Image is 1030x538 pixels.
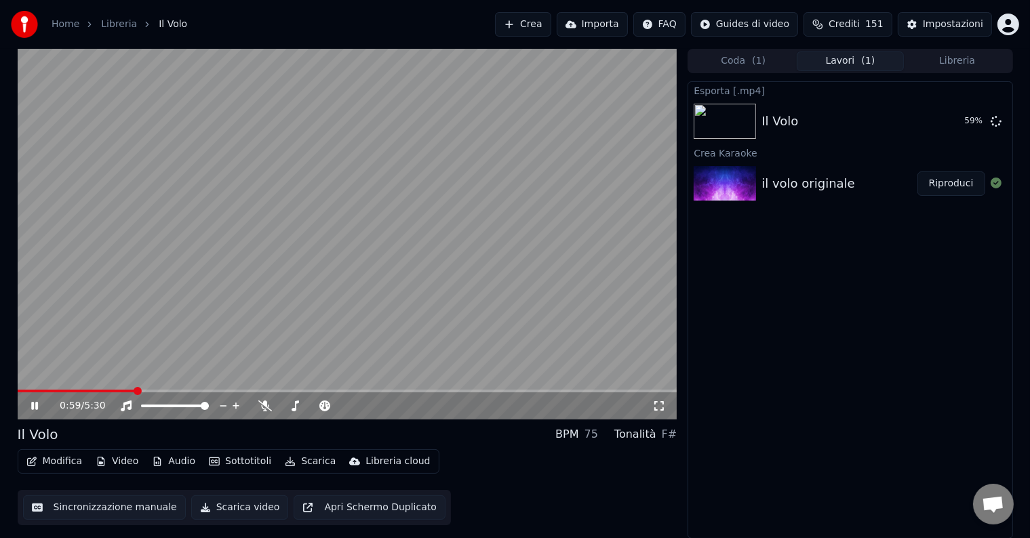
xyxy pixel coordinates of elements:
[662,426,677,442] div: F#
[797,51,904,71] button: Lavori
[865,18,884,31] span: 151
[614,426,656,442] div: Tonalità
[585,426,598,442] div: 75
[917,171,985,196] button: Riproduci
[761,112,798,131] div: Il Volo
[23,495,186,520] button: Sincronizzazione manuale
[829,18,860,31] span: Crediti
[633,12,686,37] button: FAQ
[365,455,430,468] div: Libreria cloud
[973,484,1014,524] div: Aprire la chat
[203,452,277,471] button: Sottotitoli
[898,12,992,37] button: Impostazioni
[101,18,137,31] a: Libreria
[761,174,854,193] div: il volo originale
[294,495,445,520] button: Apri Schermo Duplicato
[557,12,628,37] button: Importa
[555,426,578,442] div: BPM
[21,452,88,471] button: Modifica
[923,18,983,31] div: Impostazioni
[691,12,798,37] button: Guides di video
[60,399,92,413] div: /
[804,12,892,37] button: Crediti151
[11,11,38,38] img: youka
[146,452,201,471] button: Audio
[690,51,797,71] button: Coda
[84,399,105,413] span: 5:30
[965,116,985,127] div: 59 %
[52,18,79,31] a: Home
[861,54,875,68] span: ( 1 )
[159,18,187,31] span: Il Volo
[904,51,1011,71] button: Libreria
[52,18,187,31] nav: breadcrumb
[60,399,81,413] span: 0:59
[688,144,1012,161] div: Crea Karaoke
[495,12,551,37] button: Crea
[279,452,341,471] button: Scarica
[90,452,144,471] button: Video
[191,495,289,520] button: Scarica video
[688,82,1012,98] div: Esporta [.mp4]
[18,425,58,444] div: Il Volo
[752,54,766,68] span: ( 1 )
